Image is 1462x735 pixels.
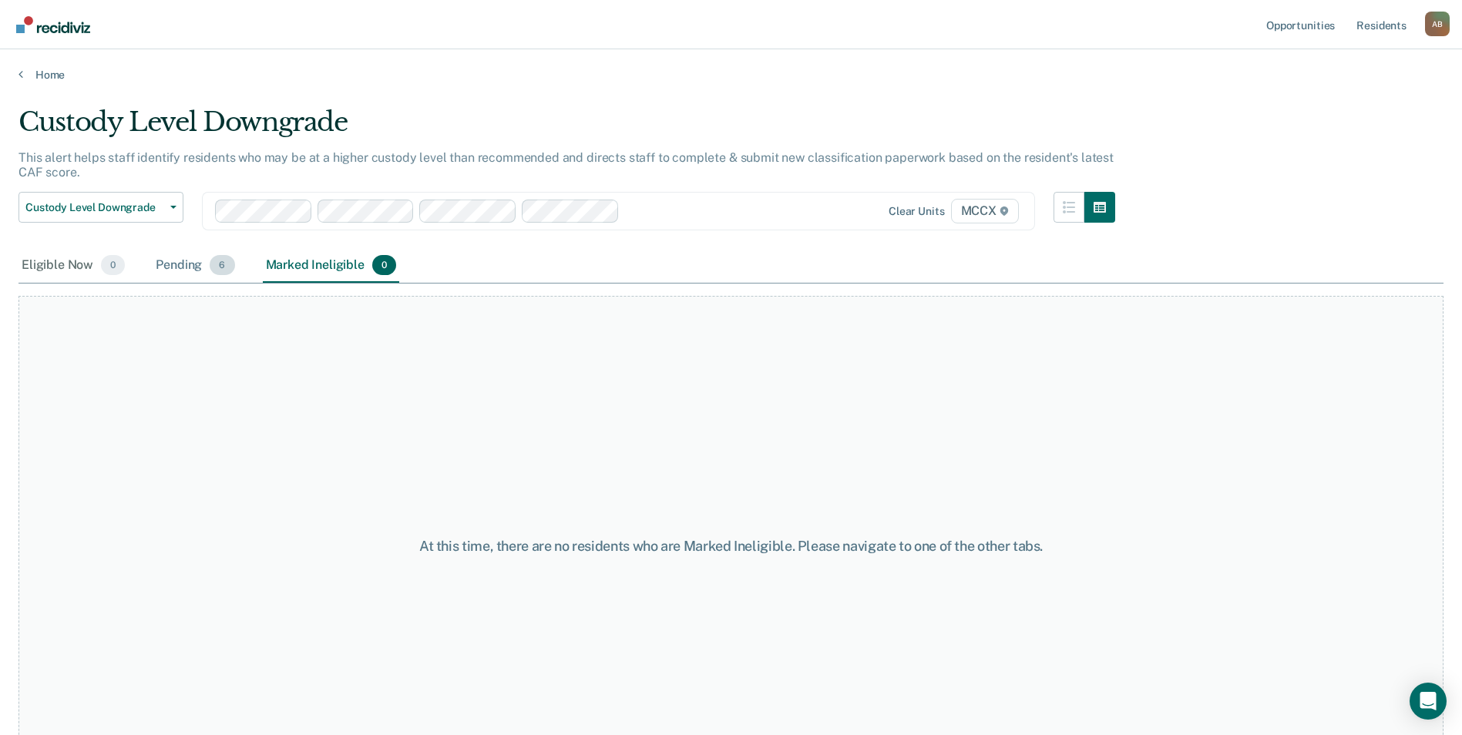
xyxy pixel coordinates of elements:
span: 0 [101,255,125,275]
div: Eligible Now0 [18,249,128,283]
p: This alert helps staff identify residents who may be at a higher custody level than recommended a... [18,150,1114,180]
img: Recidiviz [16,16,90,33]
span: Custody Level Downgrade [25,201,164,214]
a: Home [18,68,1444,82]
span: MCCX [951,199,1019,223]
div: Custody Level Downgrade [18,106,1115,150]
div: At this time, there are no residents who are Marked Ineligible. Please navigate to one of the oth... [375,538,1087,555]
div: Marked Ineligible0 [263,249,400,283]
div: Clear units [889,205,945,218]
button: Profile dropdown button [1425,12,1450,36]
div: Pending6 [153,249,237,283]
button: Custody Level Downgrade [18,192,183,223]
span: 0 [372,255,396,275]
span: 6 [210,255,234,275]
div: Open Intercom Messenger [1410,683,1447,720]
div: A B [1425,12,1450,36]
